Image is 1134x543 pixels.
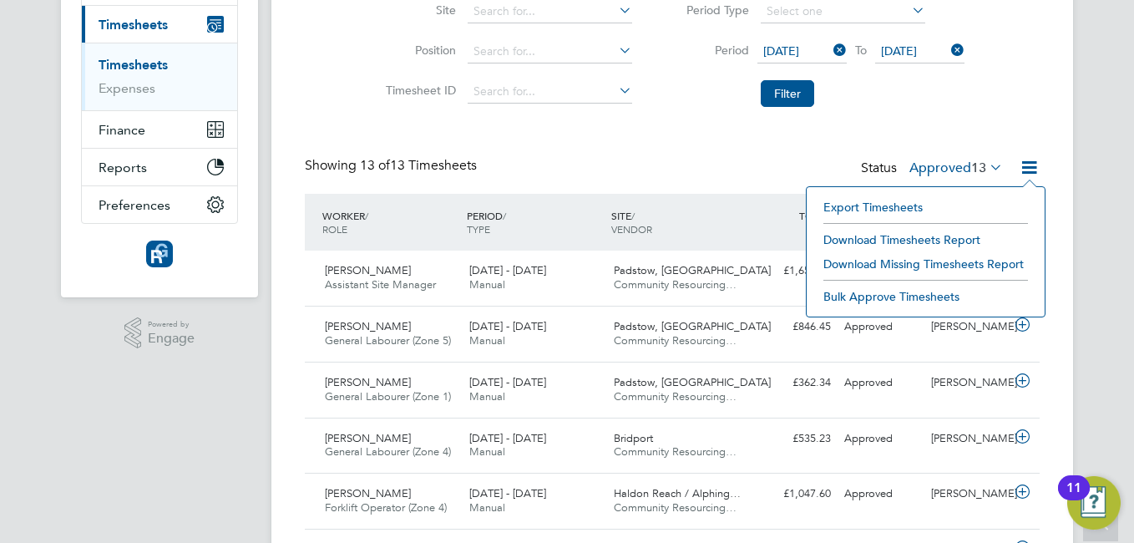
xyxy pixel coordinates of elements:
[381,43,456,58] label: Position
[469,444,505,459] span: Manual
[850,39,872,61] span: To
[838,313,924,341] div: Approved
[325,500,447,515] span: Forklift Operator (Zone 4)
[614,263,771,277] span: Padstow, [GEOGRAPHIC_DATA]
[838,369,924,397] div: Approved
[838,425,924,453] div: Approved
[467,222,490,236] span: TYPE
[924,480,1011,508] div: [PERSON_NAME]
[325,375,411,389] span: [PERSON_NAME]
[909,160,1003,176] label: Approved
[325,333,451,348] span: General Labourer (Zone 5)
[360,157,390,174] span: 13 of
[1067,476,1121,530] button: Open Resource Center, 11 new notifications
[611,222,652,236] span: VENDOR
[325,444,451,459] span: General Labourer (Zone 4)
[469,431,546,445] span: [DATE] - [DATE]
[82,6,237,43] button: Timesheets
[763,43,799,58] span: [DATE]
[325,319,411,333] span: [PERSON_NAME]
[469,500,505,515] span: Manual
[325,486,411,500] span: [PERSON_NAME]
[751,480,838,508] div: £1,047.60
[614,333,737,348] span: Community Resourcing…
[674,3,749,18] label: Period Type
[82,149,237,185] button: Reports
[751,313,838,341] div: £846.45
[503,209,506,222] span: /
[751,425,838,453] div: £535.23
[305,157,480,175] div: Showing
[469,263,546,277] span: [DATE] - [DATE]
[607,200,752,244] div: SITE
[325,431,411,445] span: [PERSON_NAME]
[148,332,195,346] span: Engage
[469,277,505,292] span: Manual
[381,3,456,18] label: Site
[751,257,838,285] div: £1,653.00
[815,252,1036,276] li: Download Missing Timesheets Report
[82,111,237,148] button: Finance
[124,317,195,349] a: Powered byEngage
[99,57,168,73] a: Timesheets
[82,43,237,110] div: Timesheets
[924,369,1011,397] div: [PERSON_NAME]
[614,431,653,445] span: Bridport
[365,209,368,222] span: /
[325,389,451,403] span: General Labourer (Zone 1)
[469,319,546,333] span: [DATE] - [DATE]
[325,277,436,292] span: Assistant Site Manager
[761,80,814,107] button: Filter
[614,444,737,459] span: Community Resourcing…
[614,486,741,500] span: Haldon Reach / Alphing…
[924,425,1011,453] div: [PERSON_NAME]
[146,241,173,267] img: resourcinggroup-logo-retina.png
[99,17,168,33] span: Timesheets
[469,333,505,348] span: Manual
[469,486,546,500] span: [DATE] - [DATE]
[469,375,546,389] span: [DATE] - [DATE]
[815,228,1036,251] li: Download Timesheets Report
[924,313,1011,341] div: [PERSON_NAME]
[318,200,463,244] div: WORKER
[614,375,771,389] span: Padstow, [GEOGRAPHIC_DATA]
[799,209,829,222] span: TOTAL
[99,197,170,213] span: Preferences
[463,200,607,244] div: PERIOD
[148,317,195,332] span: Powered by
[751,369,838,397] div: £362.34
[838,480,924,508] div: Approved
[99,80,155,96] a: Expenses
[99,160,147,175] span: Reports
[861,157,1006,180] div: Status
[631,209,635,222] span: /
[614,277,737,292] span: Community Resourcing…
[322,222,347,236] span: ROLE
[81,241,238,267] a: Go to home page
[99,122,145,138] span: Finance
[674,43,749,58] label: Period
[614,389,737,403] span: Community Resourcing…
[1066,488,1081,510] div: 11
[815,195,1036,219] li: Export Timesheets
[614,319,771,333] span: Padstow, [GEOGRAPHIC_DATA]
[468,80,632,104] input: Search for...
[325,263,411,277] span: [PERSON_NAME]
[381,83,456,98] label: Timesheet ID
[360,157,477,174] span: 13 Timesheets
[815,285,1036,308] li: Bulk Approve Timesheets
[82,186,237,223] button: Preferences
[614,500,737,515] span: Community Resourcing…
[881,43,917,58] span: [DATE]
[469,389,505,403] span: Manual
[971,160,986,176] span: 13
[468,40,632,63] input: Search for...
